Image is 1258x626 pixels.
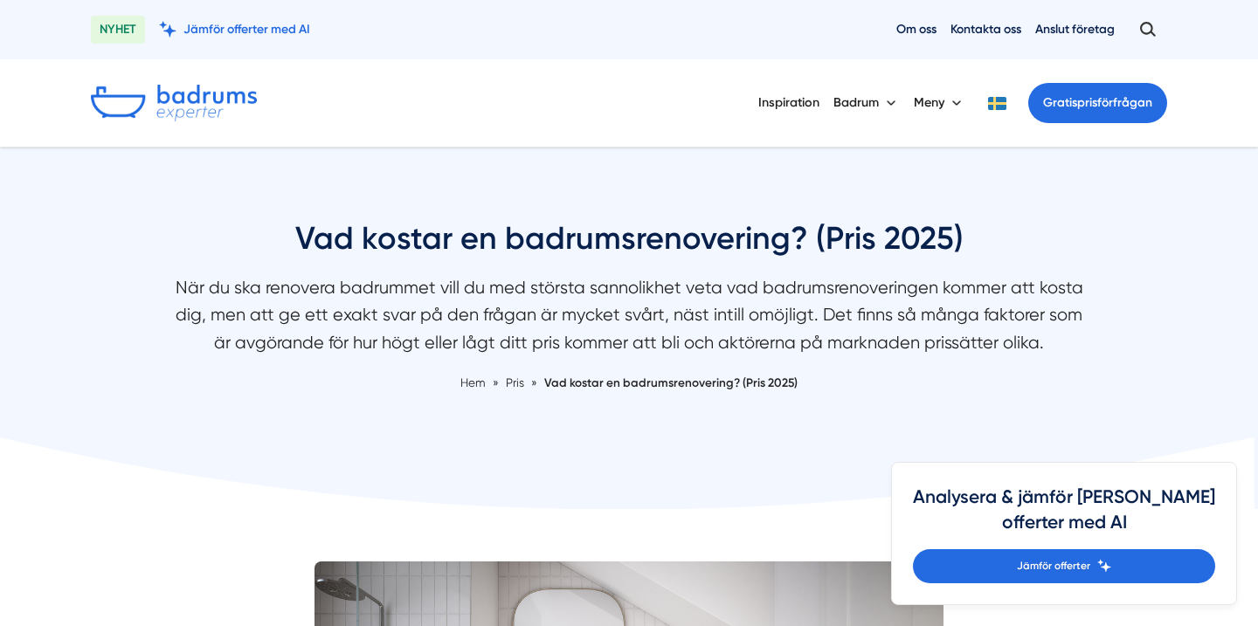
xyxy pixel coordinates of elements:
span: Jämför offerter med AI [183,21,310,38]
a: Pris [506,375,527,389]
h1: Vad kostar en badrumsrenovering? (Pris 2025) [166,217,1092,274]
nav: Breadcrumb [166,374,1092,392]
span: NYHET [91,16,145,44]
a: Inspiration [758,80,819,125]
button: Meny [914,80,965,126]
a: Anslut företag [1035,21,1115,38]
a: Vad kostar en badrumsrenovering? (Pris 2025) [544,375,798,389]
a: Gratisprisförfrågan [1028,83,1167,123]
button: Badrum [833,80,900,126]
span: Gratis [1043,95,1077,110]
span: Pris [506,375,524,389]
span: » [493,374,499,392]
p: När du ska renovera badrummet vill du med största sannolikhet veta vad badrumsrenoveringen kommer... [166,274,1092,365]
a: Jämför offerter med AI [159,21,310,38]
span: Jämför offerter [1017,558,1090,574]
h4: Analysera & jämför [PERSON_NAME] offerter med AI [913,484,1215,549]
img: Badrumsexperter.se logotyp [91,85,257,121]
a: Om oss [896,21,937,38]
span: » [531,374,537,392]
a: Kontakta oss [950,21,1021,38]
a: Hem [460,375,486,389]
a: Jämför offerter [913,549,1215,583]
